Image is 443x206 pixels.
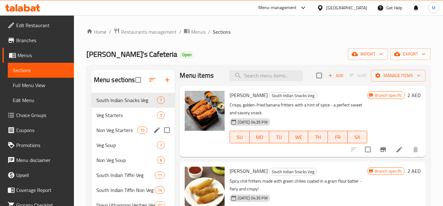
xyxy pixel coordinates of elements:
[269,131,289,143] button: TU
[372,168,405,174] span: Branch specific
[230,131,250,143] button: SU
[96,141,157,149] span: Veg Soup
[16,186,69,194] span: Coverage Report
[184,28,206,36] a: Menus
[16,37,69,44] span: Branches
[2,168,74,183] a: Upsell
[289,131,309,143] button: WE
[185,91,225,131] img: Banana Baji
[157,112,164,118] span: 5
[160,72,175,87] button: Add section
[2,138,74,153] a: Promotions
[86,47,177,61] span: [PERSON_NAME]'s Cafeteria
[91,108,175,123] div: Veg Starters5
[432,4,436,11] span: M
[8,78,74,93] a: Full Menu View
[326,71,346,81] button: Add
[376,72,421,80] span: Manage items
[235,195,270,201] span: [DATE] 04:35 PM
[157,141,165,149] div: items
[94,75,135,85] h2: Menu sections
[96,156,157,164] span: Non Veg Soup
[96,186,155,194] span: South Indian Tiffin Non Veg
[229,70,303,81] input: search
[13,81,69,89] span: Full Menu View
[346,71,371,81] span: Select section first
[327,72,344,79] span: Add
[137,126,147,134] div: items
[390,48,431,60] button: export
[8,63,74,78] a: Sections
[145,72,160,87] span: Sort sections
[269,92,317,99] span: South Indian Snacks Veg
[326,4,367,11] div: [GEOGRAPHIC_DATA]
[157,111,165,119] div: items
[250,131,269,143] button: MO
[371,70,426,81] button: Manage items
[179,28,181,36] li: /
[308,131,328,143] button: TH
[2,183,74,198] a: Coverage Report
[91,153,175,168] div: Non Veg Soup8
[155,186,165,194] div: items
[91,168,175,183] div: South Indian Tiffin Veg11
[407,91,421,100] h6: 2 AED
[16,156,69,164] span: Menu disclaimer
[91,123,175,138] div: Non Veg Starters15edit
[96,126,138,134] span: Non Veg Starters
[17,51,69,59] span: Menus
[2,18,74,33] a: Edit Restaurant
[372,92,405,98] span: Branch specific
[208,28,210,36] li: /
[13,66,69,74] span: Sections
[230,101,367,117] p: Crispy, golden-fried banana fritters with a hint of spice - a perfect sweet and savory snack.
[396,146,403,153] a: Edit menu item
[138,127,147,133] span: 15
[348,48,388,60] button: import
[2,123,74,138] a: Coupons
[269,168,317,175] span: South Indian Snacks Veg
[86,28,106,36] a: Home
[96,171,155,179] div: South Indian Tiffin Veg
[91,93,175,108] div: South Indian Snacks Veg7
[407,167,421,175] h6: 2 AED
[230,177,367,193] p: Spicy chili fritters made with green chilies coated in a gram flour batter - fiery and crispy!
[96,111,157,119] span: Veg Starters
[395,50,426,58] span: export
[16,171,69,179] span: Upsell
[152,125,162,135] button: edit
[2,108,74,123] a: Choice Groups
[272,133,286,142] span: TU
[235,119,270,125] span: [DATE] 04:35 PM
[2,33,74,48] a: Branches
[311,133,325,142] span: TH
[8,93,74,108] a: Edit Menu
[96,96,157,104] span: South Indian Snacks Veg
[180,71,214,80] h2: Menu items
[121,28,177,36] span: Restaurants management
[408,142,423,157] button: delete
[191,28,206,36] span: Menus
[157,142,164,148] span: 7
[132,73,145,86] span: Select all sections
[157,157,164,163] span: 8
[180,52,194,57] span: Open
[155,172,164,178] span: 11
[328,131,348,143] button: FR
[230,91,268,100] span: [PERSON_NAME]
[86,28,431,36] nav: breadcrumb
[155,187,164,193] span: 14
[91,183,175,198] div: South Indian Tiffin Non Veg14
[2,153,74,168] a: Menu disclaimer
[252,133,267,142] span: MO
[330,133,345,142] span: FR
[157,96,165,104] div: items
[230,166,268,176] span: [PERSON_NAME]
[114,28,177,36] a: Restaurants management
[326,71,346,81] span: Add item
[180,51,194,59] div: Open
